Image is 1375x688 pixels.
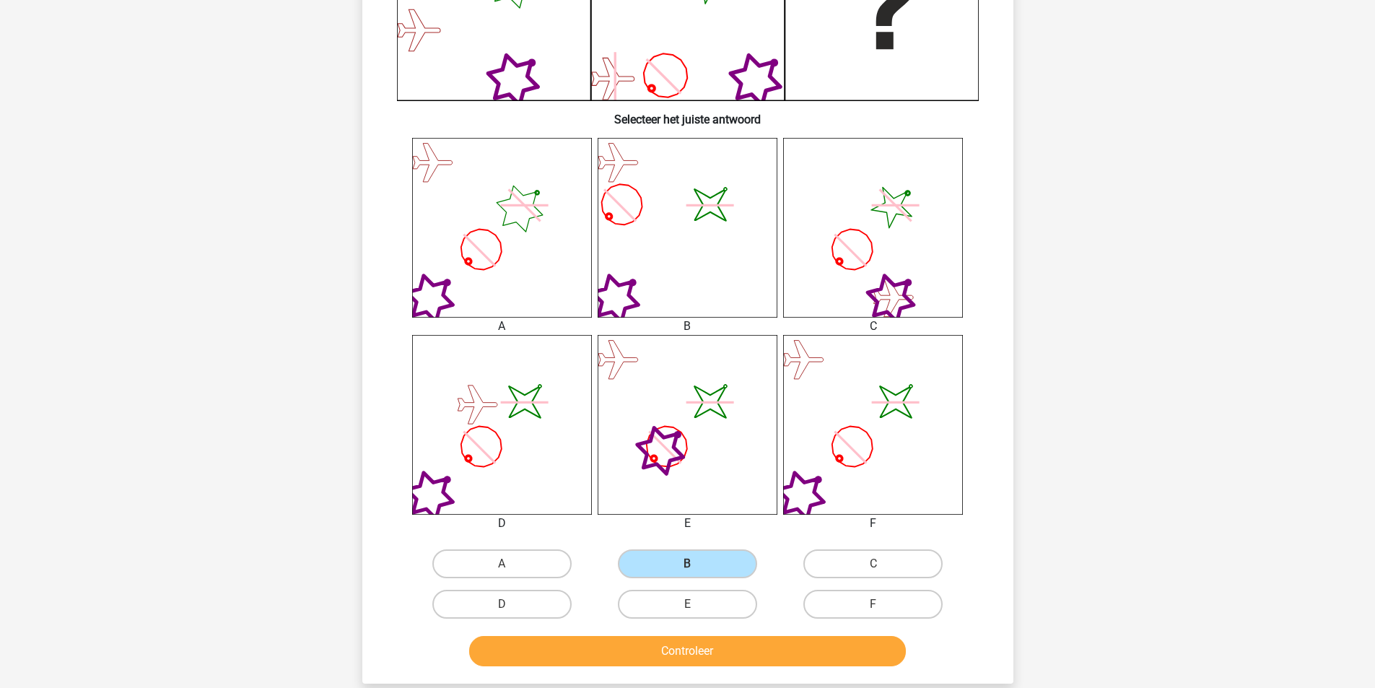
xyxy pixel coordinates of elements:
label: B [618,549,757,578]
div: F [772,515,974,532]
div: C [772,318,974,335]
div: D [401,515,603,532]
div: A [401,318,603,335]
label: C [803,549,943,578]
label: F [803,590,943,619]
div: E [587,515,788,532]
button: Controleer [469,636,906,666]
div: B [587,318,788,335]
h6: Selecteer het juiste antwoord [385,101,990,126]
label: A [432,549,572,578]
label: D [432,590,572,619]
label: E [618,590,757,619]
